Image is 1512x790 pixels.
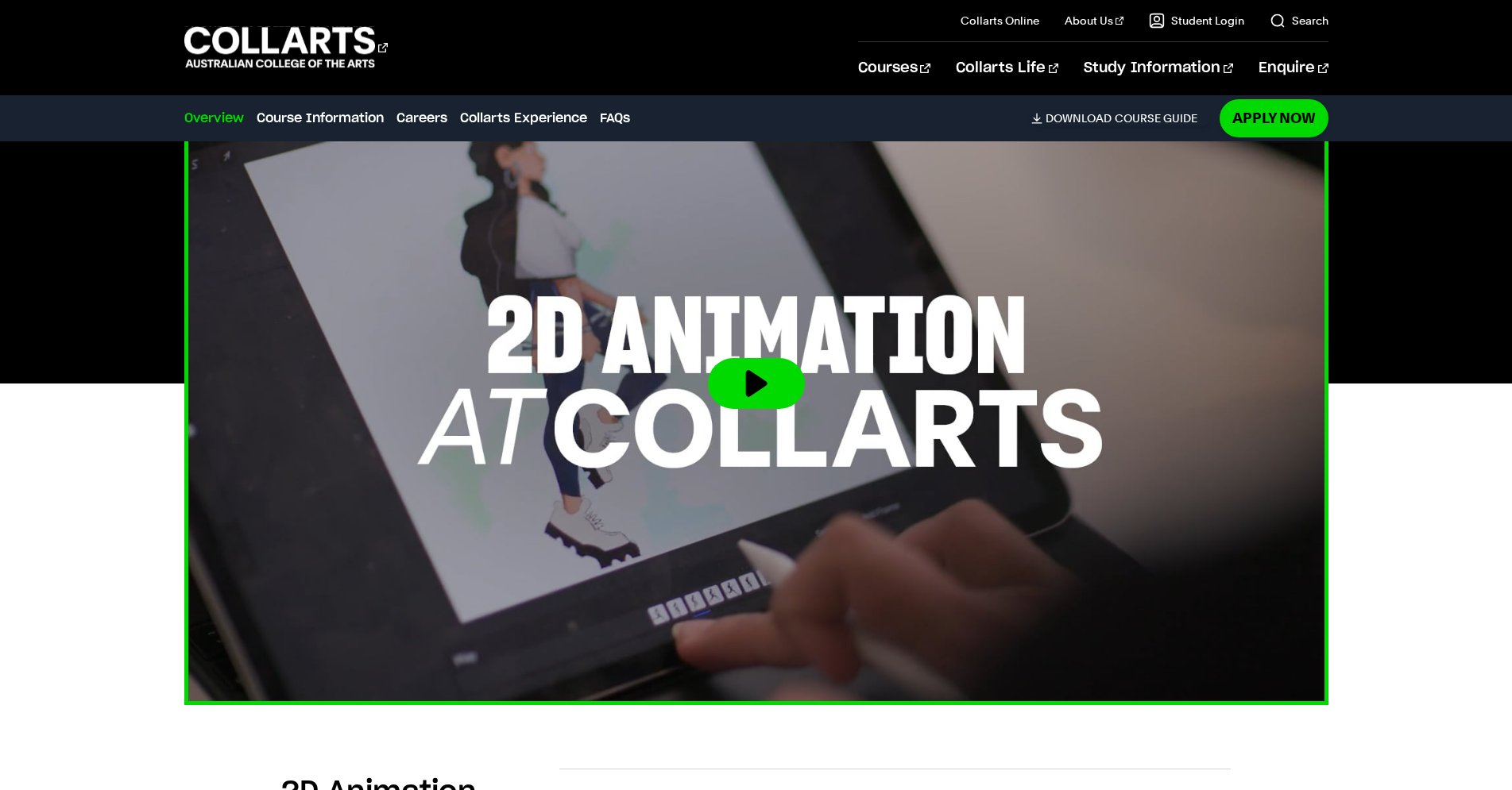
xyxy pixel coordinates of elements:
[460,109,587,128] a: Collarts Experience
[858,42,930,94] a: Courses
[961,13,1039,29] a: Collarts Online
[1259,42,1328,94] a: Enquire
[1270,13,1328,29] a: Search
[257,109,384,128] a: Course Information
[1065,13,1123,29] a: About Us
[1031,111,1210,125] a: DownloadCourse Guide
[1149,13,1244,29] a: Student Login
[1220,99,1328,137] a: Apply Now
[1046,111,1112,125] span: Download
[600,109,630,128] a: FAQs
[956,42,1058,94] a: Collarts Life
[184,25,388,70] div: Go to homepage
[184,109,244,128] a: Overview
[1084,42,1233,94] a: Study Information
[396,109,447,128] a: Careers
